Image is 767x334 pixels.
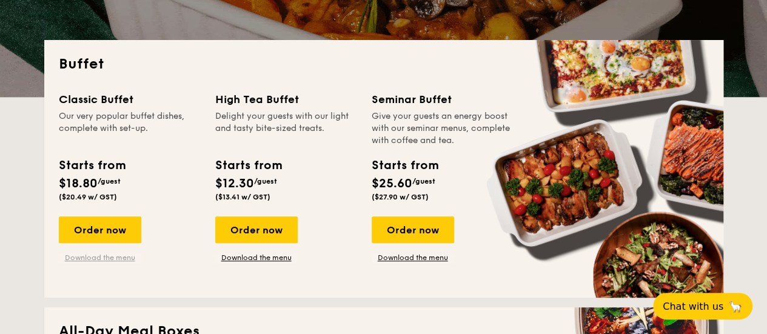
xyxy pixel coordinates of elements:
h2: Buffet [59,55,709,74]
span: /guest [254,177,277,185]
span: ($27.90 w/ GST) [372,193,429,201]
span: $18.80 [59,176,98,191]
div: Starts from [215,156,281,175]
a: Download the menu [215,253,298,262]
span: $12.30 [215,176,254,191]
div: Our very popular buffet dishes, complete with set-up. [59,110,201,147]
span: ($20.49 w/ GST) [59,193,117,201]
span: Chat with us [663,301,723,312]
div: Order now [215,216,298,243]
div: Classic Buffet [59,91,201,108]
span: 🦙 [728,299,743,313]
div: Seminar Buffet [372,91,514,108]
span: /guest [412,177,435,185]
span: ($13.41 w/ GST) [215,193,270,201]
span: $25.60 [372,176,412,191]
span: /guest [98,177,121,185]
div: Order now [372,216,454,243]
div: Order now [59,216,141,243]
div: Starts from [59,156,125,175]
div: Delight your guests with our light and tasty bite-sized treats. [215,110,357,147]
a: Download the menu [59,253,141,262]
button: Chat with us🦙 [653,293,752,319]
div: Give your guests an energy boost with our seminar menus, complete with coffee and tea. [372,110,514,147]
div: High Tea Buffet [215,91,357,108]
div: Starts from [372,156,438,175]
a: Download the menu [372,253,454,262]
